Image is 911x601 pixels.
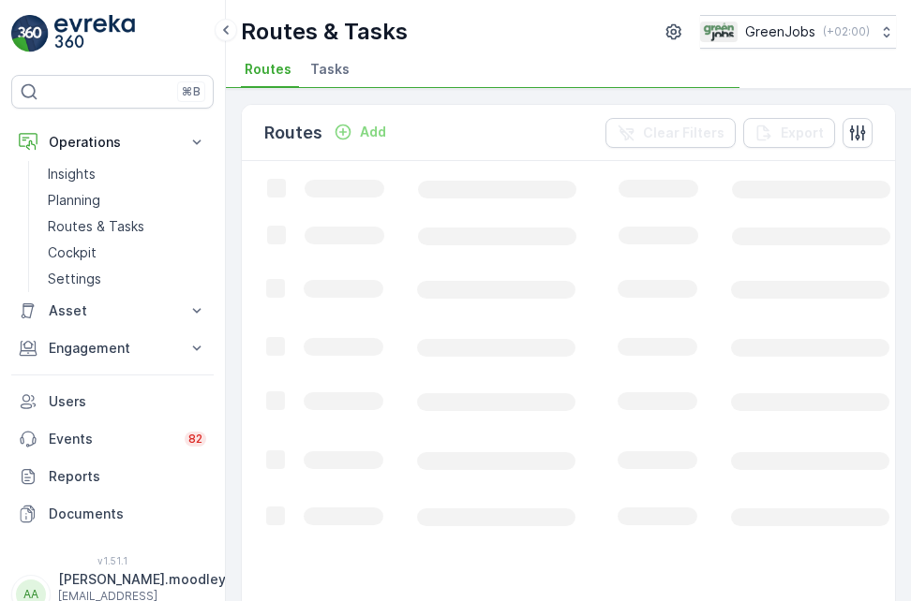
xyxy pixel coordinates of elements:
[241,17,408,47] p: Routes & Tasks
[264,120,322,146] p: Routes
[54,15,135,52] img: logo_light-DOdMpM7g.png
[40,161,214,187] a: Insights
[48,217,144,236] p: Routes & Tasks
[58,570,226,589] p: [PERSON_NAME].moodley
[743,118,835,148] button: Export
[49,133,176,152] p: Operations
[48,191,100,210] p: Planning
[11,495,214,533] a: Documents
[188,432,202,447] p: 82
[49,392,206,411] p: Users
[745,22,815,41] p: GreenJobs
[40,213,214,240] a: Routes & Tasks
[48,165,96,183] p: Insights
[40,266,214,292] a: Settings
[781,124,824,142] p: Export
[605,118,736,148] button: Clear Filters
[182,84,201,99] p: ⌘B
[49,505,206,523] p: Documents
[11,555,214,566] span: v 1.51.1
[49,430,173,448] p: Events
[11,420,214,458] a: Events82
[48,270,101,288] p: Settings
[326,121,394,143] button: Add
[49,339,176,358] p: Engagement
[40,240,214,266] a: Cockpit
[11,124,214,161] button: Operations
[49,467,206,486] p: Reports
[700,15,896,49] button: GreenJobs(+02:00)
[360,123,386,141] p: Add
[11,330,214,367] button: Engagement
[40,187,214,213] a: Planning
[245,60,291,79] span: Routes
[48,243,97,262] p: Cockpit
[700,22,738,42] img: Green_Jobs_Logo.png
[11,15,49,52] img: logo
[11,292,214,330] button: Asset
[310,60,350,79] span: Tasks
[643,124,724,142] p: Clear Filters
[823,24,870,39] p: ( +02:00 )
[11,458,214,495] a: Reports
[11,383,214,420] a: Users
[49,301,176,320] p: Asset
